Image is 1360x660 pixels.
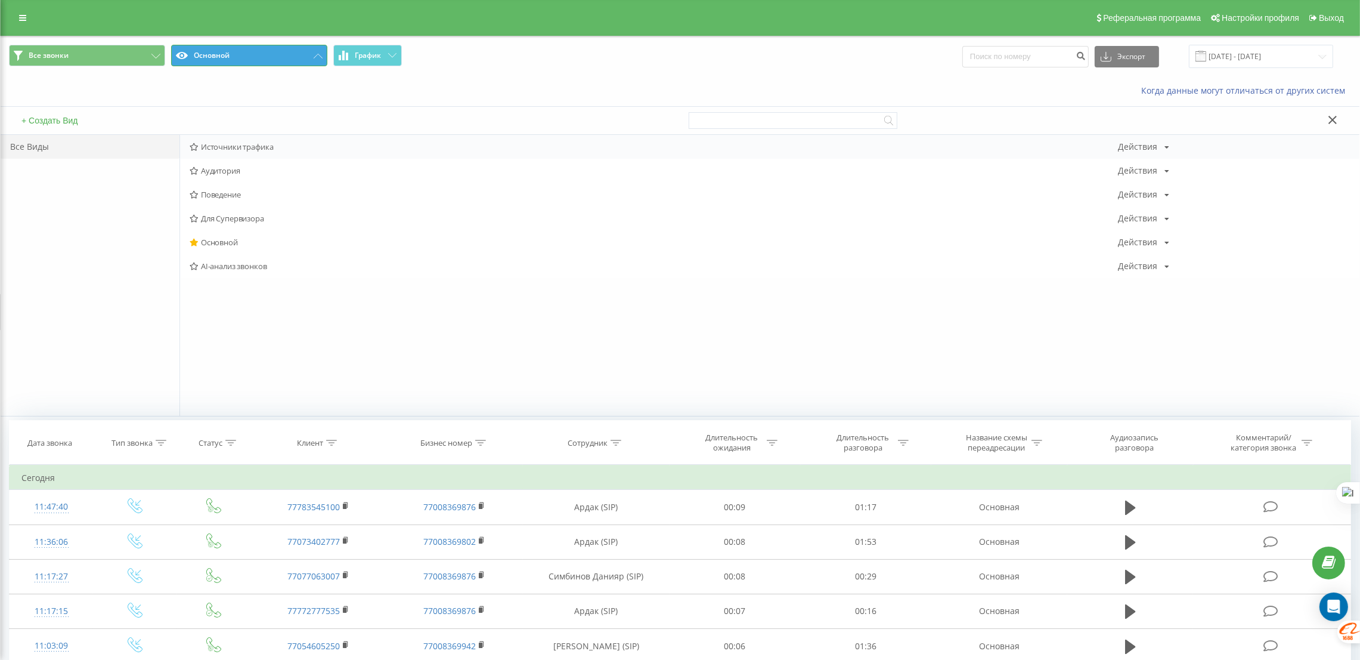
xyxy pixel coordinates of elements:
span: AI-анализ звонков [190,262,1118,270]
a: 77073402777 [287,536,340,547]
td: Ардак (SIP) [523,594,670,628]
div: Клиент [297,438,323,448]
a: 77054605250 [287,640,340,652]
span: Для Супервизора [190,214,1118,223]
td: Сегодня [10,466,1351,490]
div: 11:17:15 [21,600,81,623]
div: 11:36:06 [21,531,81,554]
button: Все звонки [9,45,165,66]
a: 77008369876 [423,570,476,582]
td: 00:07 [670,594,801,628]
div: Действия [1118,143,1157,151]
div: Длительность ожидания [700,433,764,453]
div: Действия [1118,166,1157,175]
td: 01:53 [800,525,931,559]
div: Все Виды [1,135,179,159]
div: Комментарий/категория звонка [1229,433,1299,453]
td: Ардак (SIP) [523,525,670,559]
div: 11:47:40 [21,495,81,519]
button: Основной [171,45,327,66]
td: Ардак (SIP) [523,490,670,525]
span: Реферальная программа [1103,13,1201,23]
a: 77008369876 [423,501,476,513]
div: Бизнес номер [420,438,472,448]
a: 77008369802 [423,536,476,547]
div: Действия [1118,262,1157,270]
a: 77783545100 [287,501,340,513]
td: Симбинов Данияр (SIP) [523,559,670,594]
button: Экспорт [1095,46,1159,67]
td: 00:16 [800,594,931,628]
div: Действия [1118,190,1157,199]
td: 00:29 [800,559,931,594]
div: Open Intercom Messenger [1319,593,1348,621]
div: Статус [199,438,222,448]
span: Основной [190,238,1118,246]
div: 11:03:09 [21,634,81,658]
div: Название схемы переадресации [965,433,1028,453]
span: График [355,51,382,60]
a: 77008369876 [423,605,476,616]
span: Поведение [190,190,1118,199]
a: 77772777535 [287,605,340,616]
span: Аудитория [190,166,1118,175]
span: Выход [1319,13,1344,23]
button: График [333,45,402,66]
td: Основная [931,525,1067,559]
div: Действия [1118,214,1157,223]
button: Закрыть [1324,115,1342,127]
div: Действия [1118,238,1157,246]
td: Основная [931,559,1067,594]
div: Сотрудник [568,438,608,448]
a: 77077063007 [287,570,340,582]
td: 00:08 [670,559,801,594]
span: Источники трафика [190,143,1118,151]
span: Настройки профиля [1222,13,1299,23]
div: 11:17:27 [21,565,81,588]
td: Основная [931,490,1067,525]
a: Когда данные могут отличаться от других систем [1141,85,1351,96]
td: 01:17 [800,490,931,525]
span: Все звонки [29,51,69,60]
button: + Создать Вид [18,115,82,126]
td: 00:09 [670,490,801,525]
a: 77008369942 [423,640,476,652]
div: Длительность разговора [831,433,895,453]
div: Тип звонка [111,438,153,448]
td: 00:08 [670,525,801,559]
td: Основная [931,594,1067,628]
div: Аудиозапись разговора [1096,433,1173,453]
input: Поиск по номеру [962,46,1089,67]
div: Дата звонка [27,438,72,448]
